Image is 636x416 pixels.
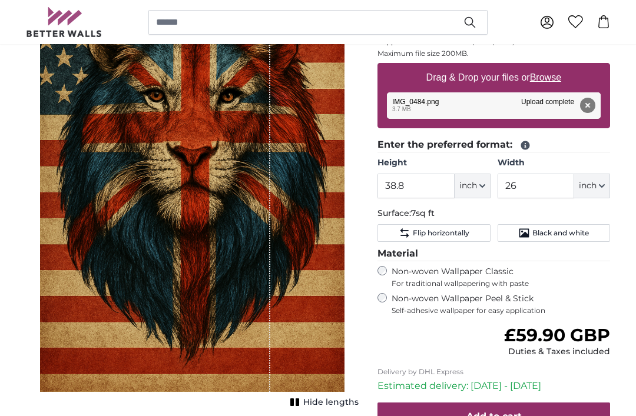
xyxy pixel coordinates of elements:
[392,279,610,288] span: For traditional wallpapering with paste
[422,66,566,89] label: Drag & Drop your files or
[377,367,610,377] p: Delivery by DHL Express
[377,157,490,169] label: Height
[26,7,102,37] img: Betterwalls
[377,379,610,393] p: Estimated delivery: [DATE] - [DATE]
[303,397,359,408] span: Hide lengths
[455,174,491,198] button: inch
[377,208,610,219] p: Surface:
[498,224,610,242] button: Black and white
[532,228,589,238] span: Black and white
[287,394,359,411] button: Hide lengths
[377,224,490,242] button: Flip horizontally
[377,138,610,152] legend: Enter the preferred format:
[504,346,610,358] div: Duties & Taxes included
[377,247,610,261] legend: Material
[411,208,435,218] span: 7sq ft
[504,324,610,346] span: £59.90 GBP
[392,306,610,315] span: Self-adhesive wallpaper for easy application
[459,180,477,192] span: inch
[498,157,610,169] label: Width
[579,180,597,192] span: inch
[530,72,561,82] u: Browse
[392,293,610,315] label: Non-woven Wallpaper Peel & Stick
[377,49,610,58] p: Maximum file size 200MB.
[392,266,610,288] label: Non-woven Wallpaper Classic
[574,174,610,198] button: inch
[413,228,469,238] span: Flip horizontally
